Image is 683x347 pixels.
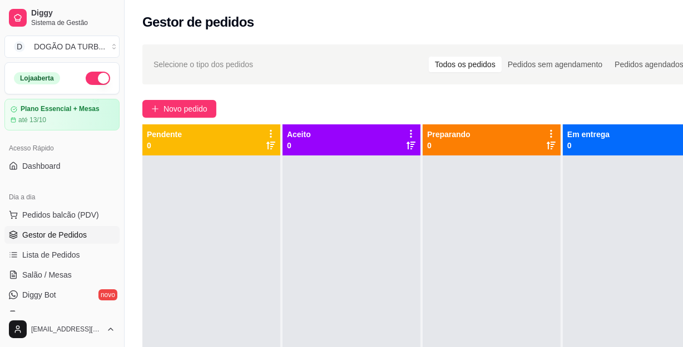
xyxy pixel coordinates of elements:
[427,129,471,140] p: Preparando
[4,266,120,284] a: Salão / Mesas
[31,325,102,334] span: [EMAIL_ADDRESS][DOMAIN_NAME]
[429,57,502,72] div: Todos os pedidos
[151,105,159,113] span: plus
[287,140,311,151] p: 0
[502,57,608,72] div: Pedidos sem agendamento
[4,286,120,304] a: Diggy Botnovo
[4,157,120,175] a: Dashboard
[147,129,182,140] p: Pendente
[22,229,87,240] span: Gestor de Pedidos
[34,41,105,52] div: DOGÃO DA TURB ...
[18,115,46,124] article: até 13/10
[4,36,120,58] button: Select a team
[21,105,100,113] article: Plano Essencial + Mesas
[22,160,61,172] span: Dashboard
[427,140,471,151] p: 0
[22,289,56,300] span: Diggy Bot
[31,18,115,27] span: Sistema de Gestão
[142,100,216,118] button: Novo pedido
[4,99,120,130] a: Plano Essencial + Mesasaté 13/10
[567,140,610,151] p: 0
[86,72,110,85] button: Alterar Status
[4,4,120,31] a: DiggySistema de Gestão
[4,306,120,324] a: KDS
[567,129,610,140] p: Em entrega
[4,188,120,206] div: Dia a dia
[22,249,80,260] span: Lista de Pedidos
[22,269,72,280] span: Salão / Mesas
[147,140,182,151] p: 0
[22,309,38,320] span: KDS
[142,13,254,31] h2: Gestor de pedidos
[4,226,120,244] a: Gestor de Pedidos
[4,139,120,157] div: Acesso Rápido
[14,41,25,52] span: D
[287,129,311,140] p: Aceito
[4,316,120,343] button: [EMAIL_ADDRESS][DOMAIN_NAME]
[14,72,60,84] div: Loja aberta
[31,8,115,18] span: Diggy
[22,209,99,220] span: Pedidos balcão (PDV)
[4,206,120,224] button: Pedidos balcão (PDV)
[154,58,253,71] span: Selecione o tipo dos pedidos
[164,103,207,115] span: Novo pedido
[4,246,120,264] a: Lista de Pedidos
